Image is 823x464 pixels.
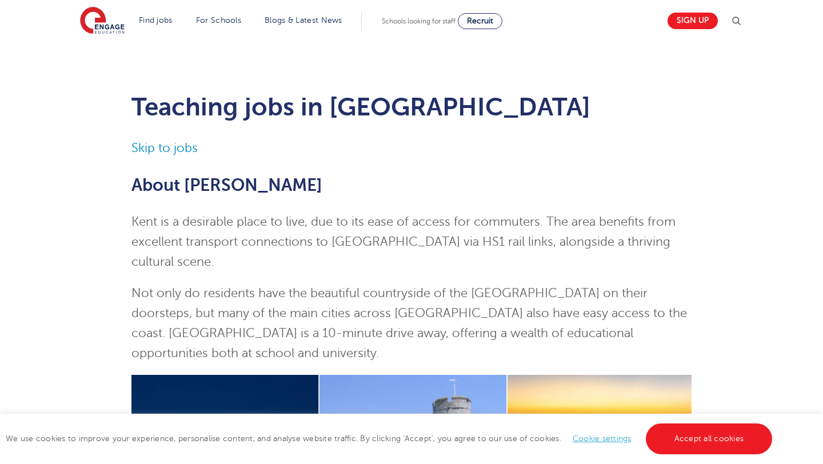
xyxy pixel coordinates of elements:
h1: Teaching jobs in [GEOGRAPHIC_DATA] [131,93,692,121]
a: Cookie settings [573,434,632,443]
span: About [PERSON_NAME] [131,175,322,195]
a: For Schools [196,16,241,25]
span: Not only do residents have the beautiful countryside of the [GEOGRAPHIC_DATA] on their doorsteps,... [131,286,687,360]
a: Recruit [458,13,502,29]
a: Accept all cookies [646,423,773,454]
img: Engage Education [80,7,125,35]
a: Find jobs [139,16,173,25]
span: Kent is a desirable place to live, due to its ease of access for commuters. The area benefits fro... [131,215,676,269]
span: We use cookies to improve your experience, personalise content, and analyse website traffic. By c... [6,434,775,443]
a: Blogs & Latest News [265,16,342,25]
span: Schools looking for staff [382,17,456,25]
a: Skip to jobs [131,141,198,155]
a: Sign up [668,13,718,29]
span: Recruit [467,17,493,25]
